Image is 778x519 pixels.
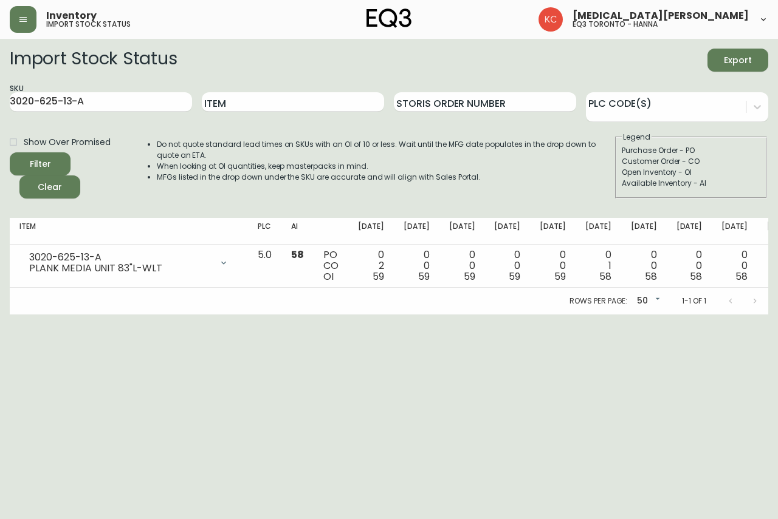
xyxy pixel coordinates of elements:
[358,249,384,282] div: 0 2
[676,249,703,282] div: 0 0
[622,167,760,178] div: Open Inventory - OI
[631,249,657,282] div: 0 0
[367,8,411,28] img: logo
[29,252,212,263] div: 3020-625-13-A
[323,249,339,282] div: PO CO
[484,218,530,245] th: [DATE]
[585,249,611,282] div: 0 1
[418,270,430,283] span: 59
[449,249,475,282] div: 0 0
[439,218,485,245] th: [DATE]
[19,249,238,276] div: 3020-625-13-APLANK MEDIA UNIT 83"L-WLT
[622,145,760,156] div: Purchase Order - PO
[540,249,566,282] div: 0 0
[291,248,304,262] span: 58
[29,180,71,195] span: Clear
[157,139,614,161] li: Do not quote standard lead times on SKUs with an OI of 10 or less. Wait until the MFG date popula...
[373,270,384,283] span: 59
[530,218,576,245] th: [DATE]
[539,7,563,32] img: 6487344ffbf0e7f3b216948508909409
[735,270,748,283] span: 58
[712,218,757,245] th: [DATE]
[404,249,430,282] div: 0 0
[632,291,663,311] div: 50
[707,49,768,72] button: Export
[621,218,667,245] th: [DATE]
[645,270,657,283] span: 58
[576,218,621,245] th: [DATE]
[509,270,520,283] span: 59
[464,270,475,283] span: 59
[690,270,702,283] span: 58
[348,218,394,245] th: [DATE]
[46,21,131,28] h5: import stock status
[29,263,212,274] div: PLANK MEDIA UNIT 83"L-WLT
[554,270,566,283] span: 59
[323,270,334,283] span: OI
[46,11,97,21] span: Inventory
[682,296,706,307] p: 1-1 of 1
[281,218,314,245] th: AI
[494,249,520,282] div: 0 0
[573,21,658,28] h5: eq3 toronto - hanna
[157,172,614,183] li: MFGs listed in the drop down under the SKU are accurate and will align with Sales Portal.
[721,249,748,282] div: 0 0
[622,178,760,189] div: Available Inventory - AI
[30,157,51,172] div: Filter
[622,156,760,167] div: Customer Order - CO
[10,152,71,175] button: Filter
[248,218,281,245] th: PLC
[717,53,759,68] span: Export
[157,161,614,172] li: When looking at OI quantities, keep masterpacks in mind.
[19,175,80,198] button: Clear
[667,218,712,245] th: [DATE]
[599,270,611,283] span: 58
[10,49,177,72] h2: Import Stock Status
[248,245,281,288] td: 5.0
[394,218,439,245] th: [DATE]
[573,11,749,21] span: [MEDICAL_DATA][PERSON_NAME]
[10,218,248,245] th: Item
[570,296,627,307] p: Rows per page:
[622,132,652,143] legend: Legend
[24,136,111,149] span: Show Over Promised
